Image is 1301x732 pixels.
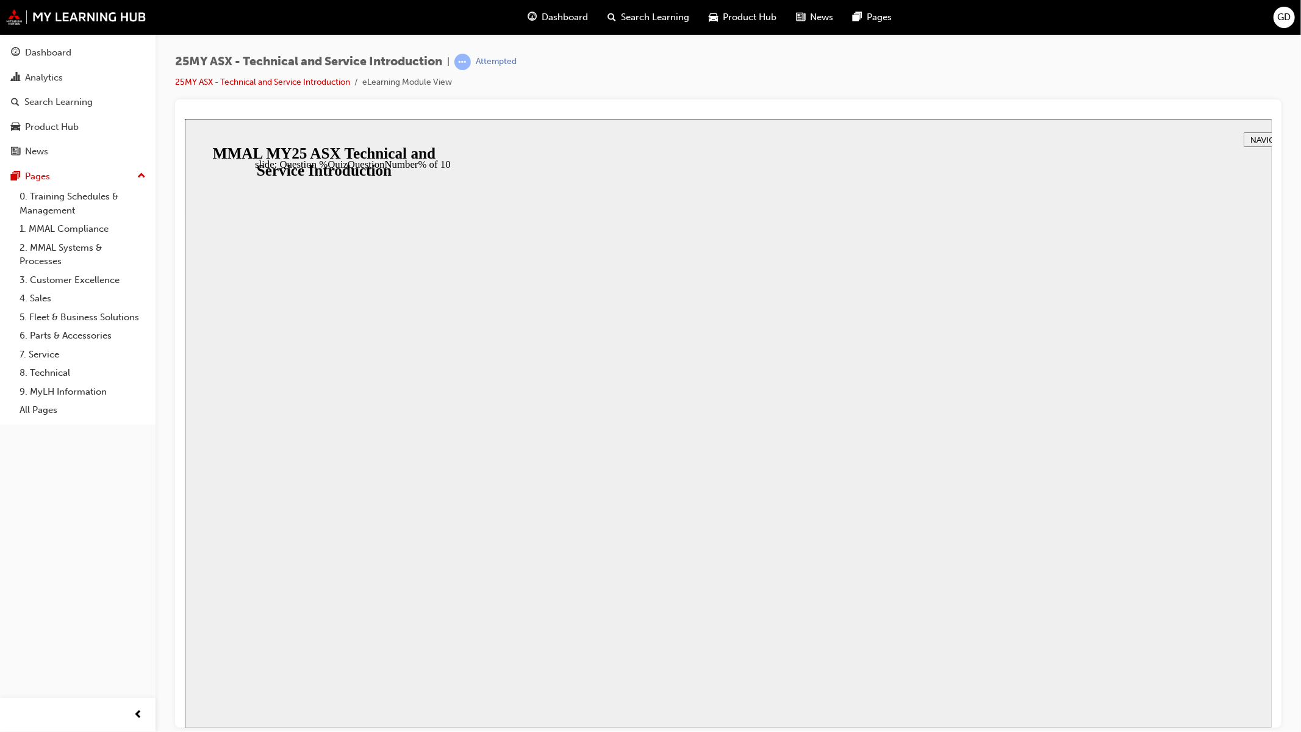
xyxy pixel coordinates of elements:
[11,122,20,133] span: car-icon
[1278,10,1291,24] span: GD
[15,271,151,290] a: 3. Customer Excellence
[542,10,589,24] span: Dashboard
[25,170,50,184] div: Pages
[15,239,151,271] a: 2. MMAL Systems & Processes
[5,39,151,165] button: DashboardAnalyticsSearch LearningProduct HubNews
[1274,7,1295,28] button: GD
[175,55,442,69] span: 25MY ASX - Technical and Service Introduction
[11,97,20,108] span: search-icon
[11,146,20,157] span: news-icon
[5,140,151,163] a: News
[15,187,151,220] a: 0. Training Schedules & Management
[5,66,151,89] a: Analytics
[844,5,902,30] a: pages-iconPages
[15,220,151,239] a: 1. MMAL Compliance
[598,5,700,30] a: search-iconSearch Learning
[25,120,79,134] div: Product Hub
[528,10,537,25] span: guage-icon
[11,48,20,59] span: guage-icon
[622,10,690,24] span: Search Learning
[447,55,450,69] span: |
[853,10,862,25] span: pages-icon
[700,5,787,30] a: car-iconProduct Hub
[362,76,452,90] li: eLearning Module View
[5,41,151,64] a: Dashboard
[723,10,777,24] span: Product Hub
[15,401,151,420] a: All Pages
[15,345,151,364] a: 7. Service
[11,171,20,182] span: pages-icon
[137,168,146,184] span: up-icon
[5,165,151,188] button: Pages
[454,54,471,70] span: learningRecordVerb_ATTEMPT-icon
[518,5,598,30] a: guage-iconDashboard
[15,308,151,327] a: 5. Fleet & Business Solutions
[134,708,143,723] span: prev-icon
[15,326,151,345] a: 6. Parts & Accessories
[15,382,151,401] a: 9. MyLH Information
[608,10,617,25] span: search-icon
[15,364,151,382] a: 8. Technical
[15,289,151,308] a: 4. Sales
[25,145,48,159] div: News
[867,10,892,24] span: Pages
[25,71,63,85] div: Analytics
[24,95,93,109] div: Search Learning
[787,5,844,30] a: news-iconNews
[6,9,146,25] img: mmal
[11,73,20,84] span: chart-icon
[25,46,71,60] div: Dashboard
[175,77,350,87] a: 25MY ASX - Technical and Service Introduction
[5,116,151,138] a: Product Hub
[709,10,719,25] span: car-icon
[5,91,151,113] a: Search Learning
[476,56,517,68] div: Attempted
[797,10,806,25] span: news-icon
[811,10,834,24] span: News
